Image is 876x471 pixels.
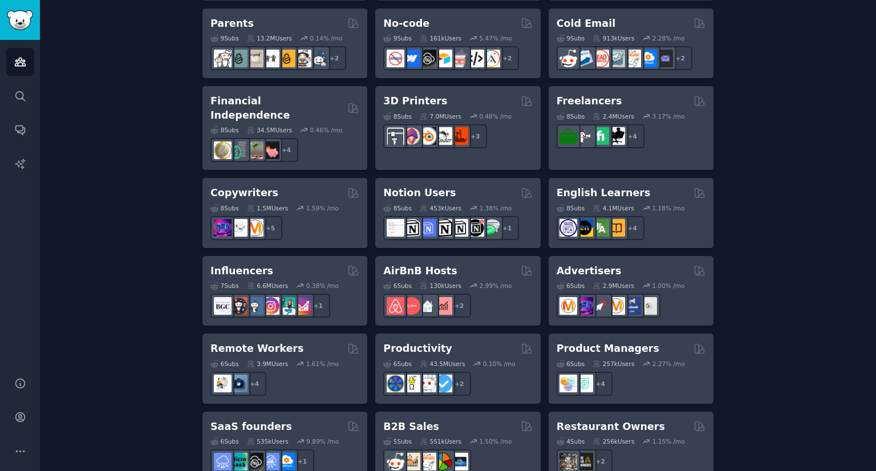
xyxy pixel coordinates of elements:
[591,297,609,315] img: PPC
[467,219,484,237] img: BestNotionTemplates
[247,282,289,290] div: 6.6M Users
[591,127,609,145] img: Fiverr
[575,127,593,145] img: freelance_forhire
[310,126,343,134] div: 0.46 % /mo
[294,297,311,315] img: InstagramGrowthTips
[557,34,585,42] div: 9 Sub s
[575,219,593,237] img: EnglishLearning
[214,50,232,67] img: daddit
[387,50,404,67] img: nocode
[495,46,519,70] div: + 2
[210,264,273,278] h2: Influencers
[383,264,457,278] h2: AirBnB Hosts
[557,94,622,108] h2: Freelancers
[247,126,292,134] div: 34.5M Users
[383,94,447,108] h2: 3D Printers
[420,282,461,290] div: 130k Users
[210,437,239,445] div: 6 Sub s
[435,127,452,145] img: ender3
[214,219,232,237] img: SEO
[278,50,295,67] img: NewParents
[575,297,593,315] img: SEO
[593,282,634,290] div: 2.9M Users
[210,420,292,434] h2: SaaS founders
[210,360,239,368] div: 6 Sub s
[557,360,585,368] div: 6 Sub s
[210,204,239,212] div: 8 Sub s
[403,453,420,470] img: salestechniques
[383,186,456,200] h2: Notion Users
[310,34,343,42] div: 0.14 % /mo
[387,453,404,470] img: sales
[230,297,248,315] img: socialmedia
[593,112,634,120] div: 2.4M Users
[575,375,593,392] img: ProductMgmt
[419,127,436,145] img: blender
[246,141,263,159] img: Fire
[210,282,239,290] div: 7 Sub s
[230,219,248,237] img: KeepWriting
[419,375,436,392] img: productivity
[310,50,327,67] img: Parents
[387,375,404,392] img: LifeProTips
[214,297,232,315] img: BeautyGuruChatter
[258,216,282,240] div: + 5
[620,124,644,148] div: + 4
[420,437,461,445] div: 551k Users
[419,297,436,315] img: rentalproperties
[593,360,634,368] div: 257k Users
[668,46,692,70] div: + 2
[479,112,512,120] div: 0.48 % /mo
[480,282,512,290] div: 2.99 % /mo
[559,453,577,470] img: restaurantowners
[655,50,673,67] img: EmailOutreach
[7,10,33,30] img: GummySearch logo
[210,17,254,31] h2: Parents
[557,204,585,212] div: 8 Sub s
[593,34,634,42] div: 913k Users
[383,282,412,290] div: 6 Sub s
[214,453,232,470] img: SaaS
[403,127,420,145] img: 3Dmodeling
[480,204,512,212] div: 1.38 % /mo
[420,204,461,212] div: 453k Users
[435,50,452,67] img: Airtable
[403,50,420,67] img: webflow
[246,297,263,315] img: Instagram
[483,360,516,368] div: 0.10 % /mo
[593,437,634,445] div: 256k Users
[278,297,295,315] img: influencermarketing
[591,219,609,237] img: language_exchange
[447,294,471,318] div: + 2
[652,34,685,42] div: 2.28 % /mo
[652,112,685,120] div: 3.17 % /mo
[589,372,613,396] div: + 4
[246,219,263,237] img: content_marketing
[463,124,487,148] div: + 3
[575,453,593,470] img: BarOwners
[652,282,685,290] div: 1.00 % /mo
[383,437,412,445] div: 5 Sub s
[639,297,657,315] img: googleads
[652,204,685,212] div: 1.18 % /mo
[306,294,330,318] div: + 1
[451,50,468,67] img: nocodelowcode
[467,50,484,67] img: NoCodeMovement
[210,186,278,200] h2: Copywriters
[559,375,577,392] img: ProductManagement
[383,204,412,212] div: 8 Sub s
[383,34,412,42] div: 9 Sub s
[419,50,436,67] img: NoCodeSaaS
[242,372,266,396] div: + 4
[575,50,593,67] img: Emailmarketing
[652,437,685,445] div: 1.15 % /mo
[480,437,512,445] div: 1.50 % /mo
[451,453,468,470] img: B_2_B_Selling_Tips
[593,204,634,212] div: 4.1M Users
[322,46,346,70] div: + 2
[557,437,585,445] div: 4 Sub s
[557,420,665,434] h2: Restaurant Owners
[557,112,585,120] div: 8 Sub s
[557,186,651,200] h2: English Learners
[247,204,289,212] div: 1.5M Users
